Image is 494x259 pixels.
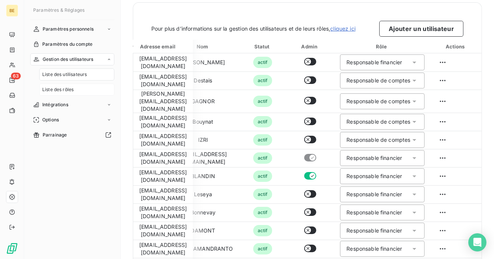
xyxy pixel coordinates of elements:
span: actif [253,116,272,127]
a: Paramètres du compte [30,38,114,50]
span: Liste des rôles [42,86,74,93]
a: Liste des utilisateurs [39,68,114,81]
a: cliquez ici [330,25,355,32]
td: [EMAIL_ADDRESS][DOMAIN_NAME] [133,53,193,71]
span: 63 [11,73,21,79]
span: Paramètres & Réglages [33,7,85,13]
div: Adresse email [135,43,191,50]
span: actif [253,189,272,200]
div: Rôle [335,43,429,50]
span: actif [253,152,272,164]
div: Responsable financier [346,209,402,216]
div: Responsable financier [346,227,402,234]
td: [PERSON_NAME][EMAIL_ADDRESS][DOMAIN_NAME] [133,90,193,113]
td: [EMAIL_ADDRESS][DOMAIN_NAME] [133,71,193,90]
div: Open Intercom Messenger [468,233,486,251]
span: actif [253,96,272,107]
td: [EMAIL_ADDRESS][DOMAIN_NAME] [133,185,193,203]
div: Responsable de comptes [346,98,410,105]
th: Toggle SortBy [239,40,286,53]
span: Parrainage [43,132,67,138]
td: [EMAIL_ADDRESS][DOMAIN_NAME] [133,240,193,258]
div: Responsable financier [346,245,402,253]
div: Responsable financier [346,172,402,180]
div: Responsable de comptes [346,77,410,84]
div: Responsable de comptes [346,136,410,144]
td: [EMAIL_ADDRESS][DOMAIN_NAME] [133,203,193,222]
span: Options [42,116,59,123]
div: Statut [241,43,285,50]
span: Intégrations [42,101,68,108]
td: [EMAIL_ADDRESS][DOMAIN_NAME] [133,131,193,149]
div: Responsable financier [346,59,402,66]
th: Toggle SortBy [133,40,193,53]
span: actif [253,207,272,218]
td: [EMAIL_ADDRESS][DOMAIN_NAME] [133,222,193,240]
img: Logo LeanPay [6,242,18,254]
div: Responsable financier [346,191,402,198]
span: Pour plus d’informations sur la gestion des utilisateurs et de leurs rôles, [151,25,355,33]
span: actif [253,134,272,146]
div: Responsable de comptes [346,118,410,126]
button: Ajouter un utilisateur [379,21,463,37]
span: Paramètres personnels [43,26,94,33]
div: Admin [288,43,333,50]
td: [EMAIL_ADDRESS][DOMAIN_NAME] [133,167,193,185]
a: Parrainage [30,129,114,141]
div: Actions [432,43,480,50]
div: Responsable financier [346,154,402,162]
span: actif [253,225,272,236]
span: Paramètres du compte [42,41,92,48]
td: [EMAIL_ADDRESS][DOMAIN_NAME] [133,149,193,167]
span: actif [253,243,272,254]
span: Liste des utilisateurs [42,71,87,78]
a: Liste des rôles [39,84,114,96]
td: [EMAIL_ADDRESS][DOMAIN_NAME] [133,113,193,131]
div: BE [6,5,18,17]
span: actif [253,171,272,182]
span: Gestion des utilisateurs [43,56,94,63]
span: actif [253,57,272,68]
span: actif [253,75,272,86]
